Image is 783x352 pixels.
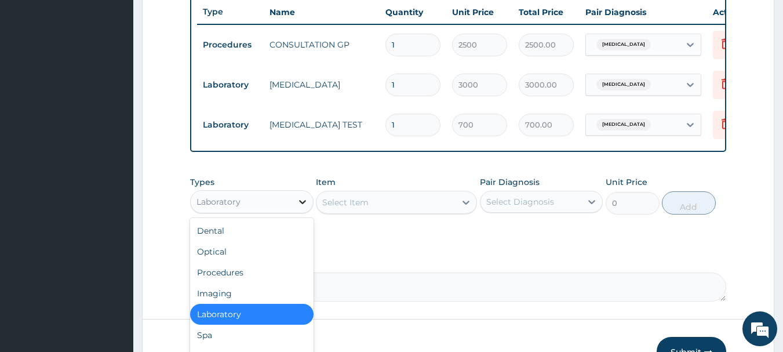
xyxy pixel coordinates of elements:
[21,58,47,87] img: d_794563401_company_1708531726252_794563401
[322,197,369,208] div: Select Item
[596,119,651,130] span: [MEDICAL_DATA]
[513,1,580,24] th: Total Price
[196,196,241,208] div: Laboratory
[190,6,218,34] div: Minimize live chat window
[197,74,264,96] td: Laboratory
[596,39,651,50] span: [MEDICAL_DATA]
[264,113,380,136] td: [MEDICAL_DATA] TEST
[190,325,314,346] div: Spa
[190,256,727,266] label: Comment
[580,1,707,24] th: Pair Diagnosis
[446,1,513,24] th: Unit Price
[190,177,214,187] label: Types
[662,191,716,215] button: Add
[264,1,380,24] th: Name
[197,1,264,23] th: Type
[486,196,554,208] div: Select Diagnosis
[264,73,380,96] td: [MEDICAL_DATA]
[67,103,160,220] span: We're online!
[190,283,314,304] div: Imaging
[190,241,314,262] div: Optical
[6,231,221,272] textarea: Type your message and hit 'Enter'
[480,176,540,188] label: Pair Diagnosis
[197,34,264,56] td: Procedures
[264,33,380,56] td: CONSULTATION GP
[316,176,336,188] label: Item
[190,304,314,325] div: Laboratory
[190,220,314,241] div: Dental
[190,262,314,283] div: Procedures
[197,114,264,136] td: Laboratory
[60,65,195,80] div: Chat with us now
[606,176,647,188] label: Unit Price
[596,79,651,90] span: [MEDICAL_DATA]
[380,1,446,24] th: Quantity
[707,1,765,24] th: Actions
